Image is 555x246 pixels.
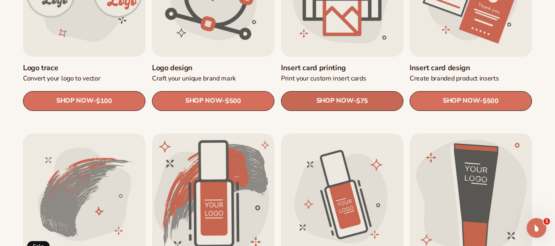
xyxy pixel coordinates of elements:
[410,63,532,72] a: Insert card design
[152,63,274,72] a: Logo design
[543,218,550,225] span: 1
[443,97,480,105] span: SHOP NOW
[56,97,93,105] span: SHOP NOW
[410,91,532,110] a: SHOP NOW- $500
[483,97,499,105] span: $500
[185,97,222,105] span: SHOP NOW
[225,97,241,105] span: $500
[152,91,274,110] a: SHOP NOW- $500
[96,97,112,105] span: $100
[316,97,353,105] span: SHOP NOW
[527,218,546,238] iframe: Intercom live chat
[356,97,368,105] span: $75
[281,91,403,110] a: SHOP NOW- $75
[281,63,403,72] a: Insert card printing
[23,91,145,110] a: SHOP NOW- $100
[23,63,145,72] a: Logo trace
